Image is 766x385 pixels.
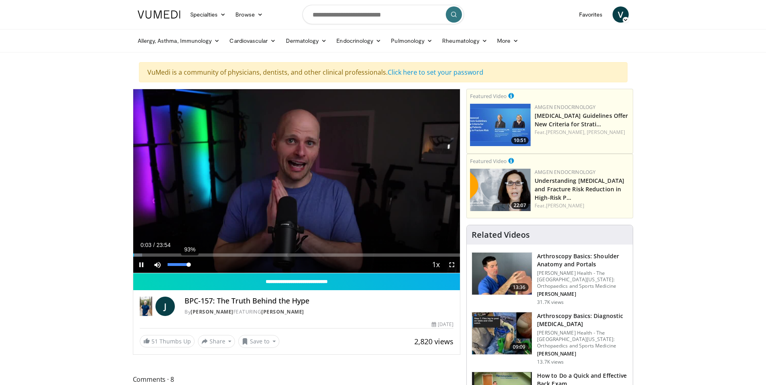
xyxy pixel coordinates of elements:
a: V [613,6,629,23]
img: VuMedi Logo [138,10,180,19]
a: J [155,297,175,316]
div: By FEATURING [185,308,453,316]
a: Endocrinology [332,33,386,49]
span: 2,820 views [414,337,453,346]
p: 13.7K views [537,359,564,365]
a: [PERSON_NAME], [546,129,586,136]
button: Fullscreen [444,257,460,273]
div: [DATE] [432,321,453,328]
span: / [153,242,155,248]
span: 51 [151,337,158,345]
a: Amgen Endocrinology [535,169,596,176]
a: 09:09 Arthroscopy Basics: Diagnostic [MEDICAL_DATA] [PERSON_NAME] Health - The [GEOGRAPHIC_DATA][... [472,312,628,365]
a: [MEDICAL_DATA] Guidelines Offer New Criteria for Strati… [535,112,628,128]
h4: BPC-157: The Truth Behind the Hype [185,297,453,305]
a: Rheumatology [437,33,492,49]
input: Search topics, interventions [302,5,464,24]
span: 23:54 [156,242,170,248]
div: Volume Level [168,263,191,266]
a: Amgen Endocrinology [535,104,596,111]
div: Feat. [535,129,630,136]
img: 80b9674e-700f-42d5-95ff-2772df9e177e.jpeg.150x105_q85_crop-smart_upscale.jpg [472,312,532,354]
a: Pulmonology [386,33,437,49]
a: [PERSON_NAME] [587,129,625,136]
span: 0:03 [141,242,151,248]
div: VuMedi is a community of physicians, dentists, and other clinical professionals. [139,62,627,82]
a: Favorites [574,6,608,23]
p: [PERSON_NAME] Health - The [GEOGRAPHIC_DATA][US_STATE]: Orthopaedics and Sports Medicine [537,330,628,349]
a: 22:07 [470,169,531,211]
span: 09:09 [510,343,529,351]
p: [PERSON_NAME] [537,291,628,297]
h4: Related Videos [472,230,530,240]
p: [PERSON_NAME] [537,351,628,357]
a: More [492,33,523,49]
small: Featured Video [470,157,507,165]
a: Understanding [MEDICAL_DATA] and Fracture Risk Reduction in High-Risk P… [535,177,624,201]
a: 51 Thumbs Up [140,335,195,347]
span: 13:36 [510,283,529,291]
img: c9a25db3-4db0-49e1-a46f-17b5c91d58a1.png.150x105_q85_crop-smart_upscale.png [470,169,531,211]
a: Browse [231,6,268,23]
h3: Arthroscopy Basics: Diagnostic [MEDICAL_DATA] [537,312,628,328]
a: Cardiovascular [225,33,281,49]
a: Allergy, Asthma, Immunology [133,33,225,49]
img: 9534a039-0eaa-4167-96cf-d5be049a70d8.150x105_q85_crop-smart_upscale.jpg [472,253,532,295]
span: Comments 8 [133,374,461,385]
a: Click here to set your password [388,68,483,77]
button: Save to [238,335,279,348]
img: Dr. Jordan Rennicke [140,297,153,316]
button: Playback Rate [428,257,444,273]
a: Specialties [185,6,231,23]
p: 31.7K views [537,299,564,305]
a: [PERSON_NAME] [191,308,233,315]
span: 10:51 [511,137,529,144]
div: Progress Bar [133,253,460,257]
span: 22:07 [511,202,529,209]
a: [PERSON_NAME] [546,202,584,209]
a: 13:36 Arthroscopy Basics: Shoulder Anatomy and Portals [PERSON_NAME] Health - The [GEOGRAPHIC_DAT... [472,252,628,305]
a: 10:51 [470,104,531,146]
p: [PERSON_NAME] Health - The [GEOGRAPHIC_DATA][US_STATE]: Orthopaedics and Sports Medicine [537,270,628,289]
a: Dermatology [281,33,332,49]
video-js: Video Player [133,89,460,273]
small: Featured Video [470,92,507,100]
h3: Arthroscopy Basics: Shoulder Anatomy and Portals [537,252,628,268]
button: Share [198,335,235,348]
a: [PERSON_NAME] [261,308,304,315]
button: Pause [133,257,149,273]
div: Feat. [535,202,630,209]
button: Mute [149,257,166,273]
img: 7b525459-078d-43af-84f9-5c25155c8fbb.png.150x105_q85_crop-smart_upscale.jpg [470,104,531,146]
